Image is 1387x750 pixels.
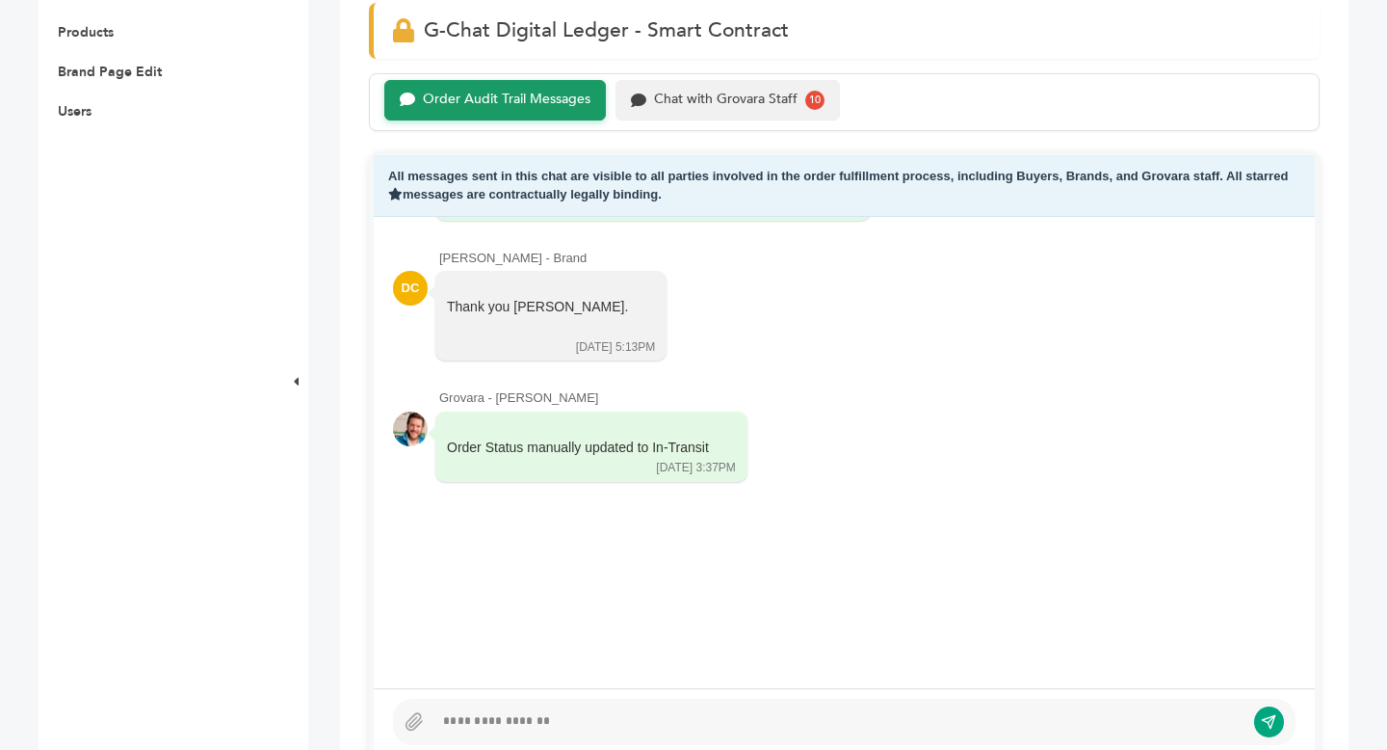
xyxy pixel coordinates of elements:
div: [DATE] 3:37PM [656,460,735,476]
div: Chat with Grovara Staff [654,92,798,108]
div: 10 [805,91,824,110]
a: Products [58,23,114,41]
div: Order Audit Trail Messages [423,92,590,108]
div: All messages sent in this chat are visible to all parties involved in the order fulfillment proce... [374,155,1315,217]
div: Order Status manually updated to In-Transit [447,439,709,458]
div: DC [393,271,428,306]
a: Brand Page Edit [58,63,162,81]
a: Users [58,102,92,121]
div: Thank you [PERSON_NAME]. [447,298,628,335]
div: [PERSON_NAME] - Brand [439,250,1295,267]
div: [DATE] 5:13PM [576,339,655,356]
div: Grovara - [PERSON_NAME] [439,389,1295,407]
span: G-Chat Digital Ledger - Smart Contract [424,16,789,44]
